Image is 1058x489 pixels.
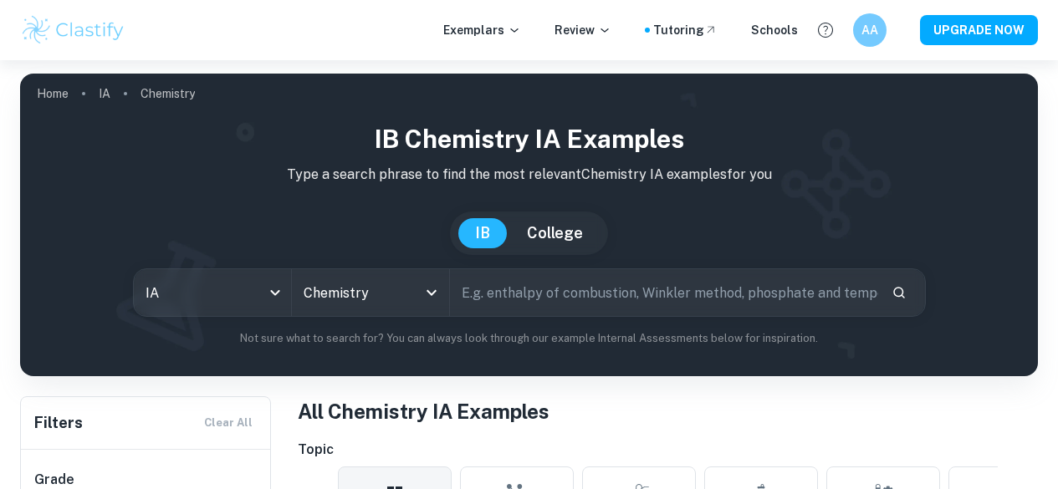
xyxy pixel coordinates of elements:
[751,21,798,39] a: Schools
[20,74,1038,376] img: profile cover
[33,165,1025,185] p: Type a search phrase to find the most relevant Chemistry IA examples for you
[298,396,1038,426] h1: All Chemistry IA Examples
[298,440,1038,460] h6: Topic
[510,218,600,248] button: College
[141,84,195,103] p: Chemistry
[885,278,913,307] button: Search
[861,21,880,39] h6: AA
[37,82,69,105] a: Home
[443,21,521,39] p: Exemplars
[34,411,83,435] h6: Filters
[33,120,1025,158] h1: IB Chemistry IA examples
[811,16,840,44] button: Help and Feedback
[420,281,443,304] button: Open
[99,82,110,105] a: IA
[555,21,611,39] p: Review
[450,269,878,316] input: E.g. enthalpy of combustion, Winkler method, phosphate and temperature...
[853,13,887,47] button: AA
[134,269,291,316] div: IA
[920,15,1038,45] button: UPGRADE NOW
[653,21,718,39] a: Tutoring
[458,218,507,248] button: IB
[20,13,126,47] img: Clastify logo
[33,330,1025,347] p: Not sure what to search for? You can always look through our example Internal Assessments below f...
